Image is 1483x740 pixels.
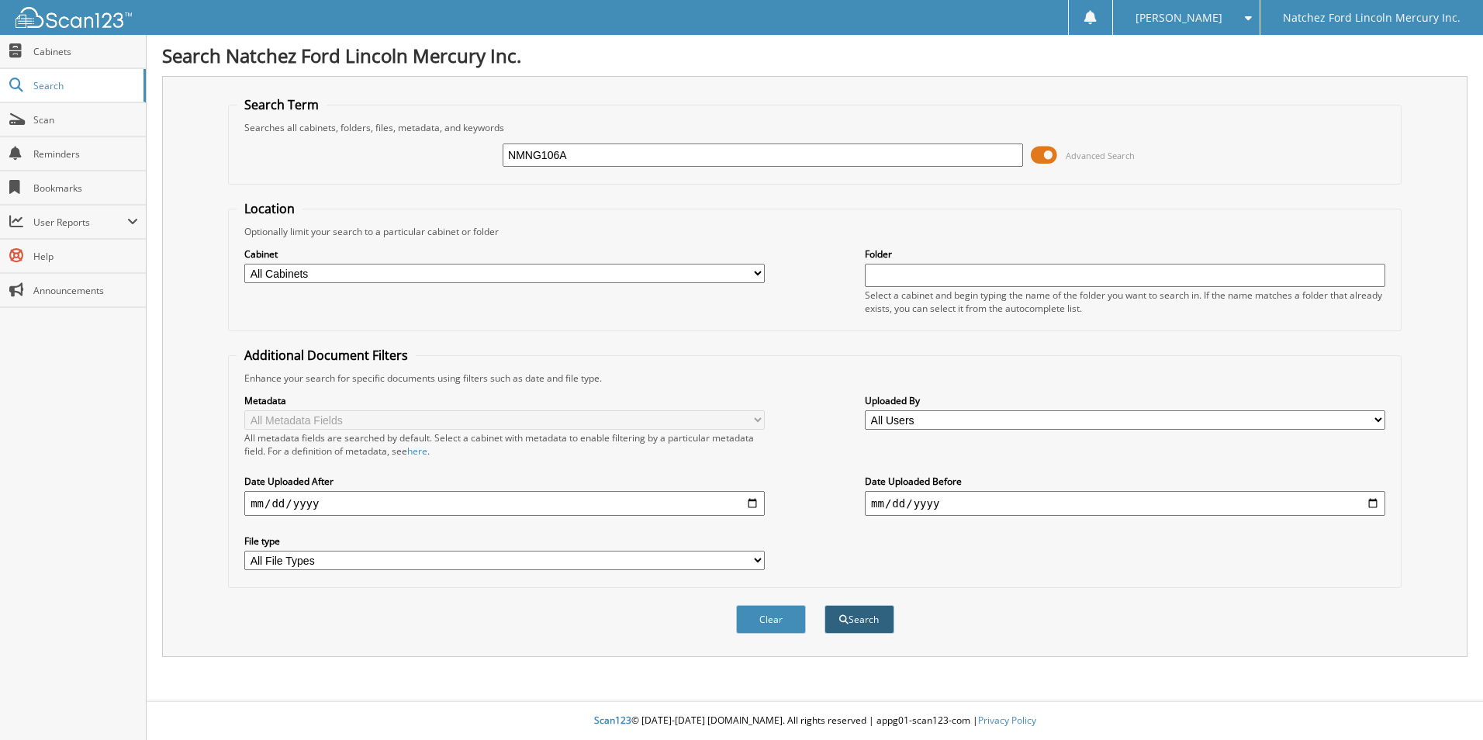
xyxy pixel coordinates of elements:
[865,475,1385,488] label: Date Uploaded Before
[33,147,138,161] span: Reminders
[865,247,1385,261] label: Folder
[33,284,138,297] span: Announcements
[1405,666,1483,740] iframe: Chat Widget
[1283,13,1461,22] span: Natchez Ford Lincoln Mercury Inc.
[237,372,1393,385] div: Enhance your search for specific documents using filters such as date and file type.
[1066,150,1135,161] span: Advanced Search
[33,250,138,263] span: Help
[162,43,1467,68] h1: Search Natchez Ford Lincoln Mercury Inc.
[237,347,416,364] legend: Additional Document Filters
[244,431,765,458] div: All metadata fields are searched by default. Select a cabinet with metadata to enable filtering b...
[147,702,1483,740] div: © [DATE]-[DATE] [DOMAIN_NAME]. All rights reserved | appg01-scan123-com |
[244,491,765,516] input: start
[237,225,1393,238] div: Optionally limit your search to a particular cabinet or folder
[33,79,136,92] span: Search
[33,45,138,58] span: Cabinets
[33,113,138,126] span: Scan
[865,289,1385,315] div: Select a cabinet and begin typing the name of the folder you want to search in. If the name match...
[244,247,765,261] label: Cabinet
[244,394,765,407] label: Metadata
[736,605,806,634] button: Clear
[594,714,631,727] span: Scan123
[237,96,327,113] legend: Search Term
[407,444,427,458] a: here
[865,491,1385,516] input: end
[865,394,1385,407] label: Uploaded By
[237,121,1393,134] div: Searches all cabinets, folders, files, metadata, and keywords
[978,714,1036,727] a: Privacy Policy
[33,182,138,195] span: Bookmarks
[16,7,132,28] img: scan123-logo-white.svg
[244,475,765,488] label: Date Uploaded After
[824,605,894,634] button: Search
[33,216,127,229] span: User Reports
[1136,13,1222,22] span: [PERSON_NAME]
[237,200,302,217] legend: Location
[244,534,765,548] label: File type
